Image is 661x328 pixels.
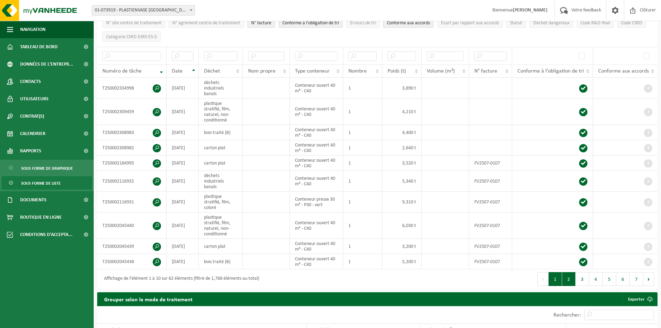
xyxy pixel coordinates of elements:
[382,192,422,212] td: 9,310 t
[383,17,434,28] button: Conforme aux accords : Activate to sort
[97,171,167,192] td: T250002116932
[20,125,45,142] span: Calendrier
[510,20,522,26] span: Statut
[549,272,562,286] button: 1
[97,155,167,171] td: T250002184995
[92,6,195,15] span: 01-073919 - PLASTIENVASE FRANCIA - ARRAS
[382,171,422,192] td: 5,340 t
[537,272,549,286] button: Previous
[589,272,603,286] button: 4
[474,68,497,74] span: N° facture
[251,20,271,26] span: N° facture
[199,140,243,155] td: carton plat
[348,68,367,74] span: Nombre
[167,78,199,99] td: [DATE]
[102,31,161,42] button: Catégorie CSRD ESRS E5-5Catégorie CSRD ESRS E5-5: Activate to sort
[290,239,343,254] td: Conteneur ouvert 40 m³ - C40
[290,254,343,269] td: Conteneur ouvert 40 m³ - C40
[577,17,614,28] button: Code R&D finalCode R&amp;D final: Activate to sort
[20,226,73,243] span: Conditions d'accepta...
[643,272,654,286] button: Next
[167,192,199,212] td: [DATE]
[199,212,243,239] td: plastique stratifié, film, naturel, non-conditionné
[167,140,199,155] td: [DATE]
[506,17,526,28] button: StatutStatut: Activate to sort
[20,90,49,108] span: Utilisateurs
[621,20,642,26] span: Code CSRD
[199,99,243,125] td: plastique stratifié, film, naturel, non-conditionné
[97,125,167,140] td: T250002308983
[603,272,616,286] button: 5
[630,272,643,286] button: 7
[343,155,382,171] td: 1
[290,78,343,99] td: Conteneur ouvert 40 m³ - C40
[279,17,343,28] button: Conforme à l’obligation de tri : Activate to sort
[343,140,382,155] td: 1
[199,155,243,171] td: carton plat
[469,212,512,239] td: FV2507-0107
[247,17,275,28] button: N° factureN° facture: Activate to sort
[97,140,167,155] td: T250002308982
[204,68,220,74] span: Déchet
[20,21,45,38] span: Navigation
[169,17,244,28] button: N° agrément centre de traitementN° agrément centre de traitement: Activate to sort
[290,140,343,155] td: Conteneur ouvert 40 m³ - C40
[248,68,276,74] span: Nom propre
[106,34,157,40] span: Catégorie CSRD ESRS E5-5
[290,171,343,192] td: Conteneur ouvert 40 m³ - C40
[343,171,382,192] td: 1
[2,176,92,190] a: Sous forme de liste
[172,68,183,74] span: Date
[343,192,382,212] td: 1
[469,155,512,171] td: FV2507-0107
[167,254,199,269] td: [DATE]
[350,20,376,26] span: Erreurs de tri
[97,292,200,306] h2: Grouper selon le mode de traitement
[441,20,499,26] span: Écart par rapport aux accords
[382,99,422,125] td: 4,210 t
[20,142,41,160] span: Rapports
[97,239,167,254] td: T250002045439
[106,20,161,26] span: N° site centre de traitement
[167,125,199,140] td: [DATE]
[167,171,199,192] td: [DATE]
[382,212,422,239] td: 6,030 t
[92,5,195,16] span: 01-073919 - PLASTIENVASE FRANCIA - ARRAS
[199,254,243,269] td: bois traité (B)
[581,20,610,26] span: Code R&D final
[343,239,382,254] td: 1
[617,17,646,28] button: Code CSRDCode CSRD: Activate to sort
[101,273,259,285] div: Affichage de l'élément 1 à 10 sur 62 éléments (filtré de 1,768 éléments au total)
[20,108,44,125] span: Contrat(s)
[387,20,430,26] span: Conforme aux accords
[199,192,243,212] td: plastique stratifié, film, coloré
[622,292,657,306] a: Exporter
[382,140,422,155] td: 2,640 t
[437,17,503,28] button: Écart par rapport aux accordsÉcart par rapport aux accords: Activate to sort
[20,209,62,226] span: Boutique en ligne
[20,56,73,73] span: Données de l'entrepr...
[97,212,167,239] td: T250002045440
[513,8,548,13] strong: [PERSON_NAME]
[97,99,167,125] td: T250002309459
[199,125,243,140] td: bois traité (B)
[469,192,512,212] td: FV2507-0107
[343,125,382,140] td: 1
[97,78,167,99] td: T250002334998
[346,17,380,28] button: Erreurs de triErreurs de tri: Activate to sort
[282,20,339,26] span: Conforme à l’obligation de tri
[97,254,167,269] td: T250002045438
[388,68,406,74] span: Poids (t)
[382,125,422,140] td: 4,400 t
[295,68,330,74] span: Type conteneur
[102,17,165,28] button: N° site centre de traitementN° site centre de traitement: Activate to sort
[469,171,512,192] td: FV2507-0107
[469,254,512,269] td: FV2507-0107
[199,171,243,192] td: déchets industriels banals
[517,68,584,74] span: Conforme à l’obligation de tri
[167,155,199,171] td: [DATE]
[199,78,243,99] td: déchets industriels banals
[290,125,343,140] td: Conteneur ouvert 40 m³ - C40
[167,99,199,125] td: [DATE]
[382,254,422,269] td: 5,200 t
